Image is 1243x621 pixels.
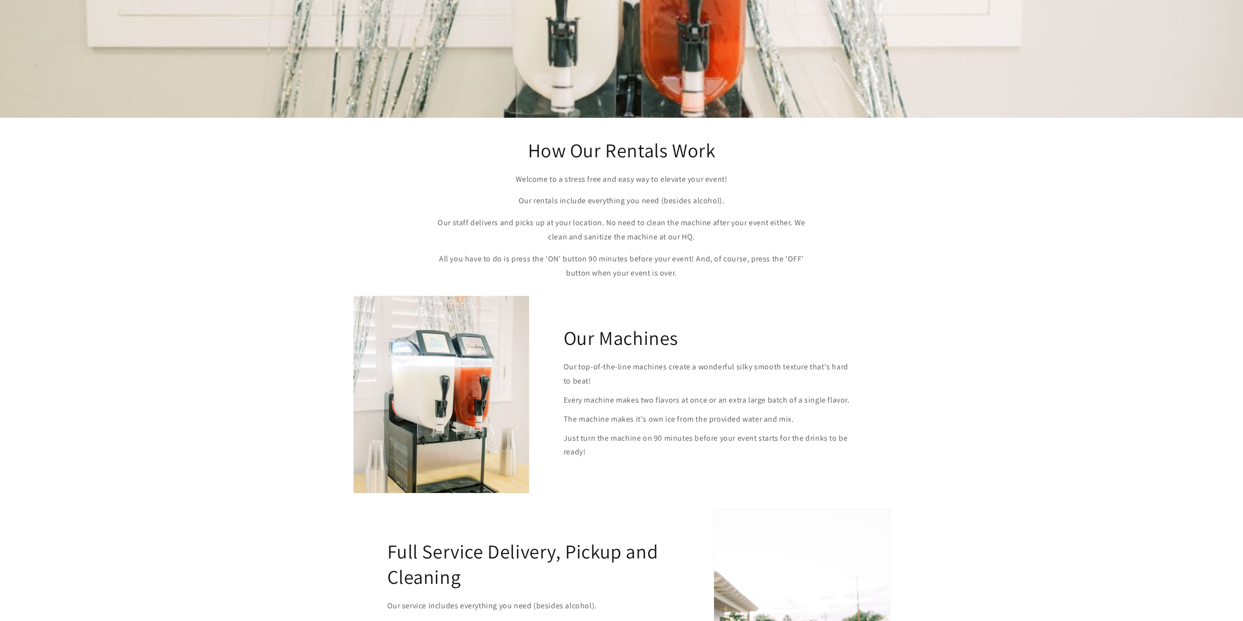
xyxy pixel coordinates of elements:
[431,194,812,208] p: Our rentals include everything you need (besides alcohol).
[431,216,812,244] p: Our staff delivers and picks up at your location. No need to clean the machine after your event e...
[564,431,856,460] p: Just turn the machine on 90 minutes before your event starts for the drinks to be ready!
[564,412,856,427] p: The machine makes it's own ice from the provided water and mix.
[564,325,678,350] h2: Our Machines
[431,252,812,280] p: All you have to do is press the 'ON' button 90 minutes before your event! And, of course, press t...
[564,393,856,407] p: Every machine makes two flavors at once or an extra large batch of a single flavor.
[387,538,680,589] h2: Full Service Delivery, Pickup and Cleaning
[564,360,856,388] p: Our top-of-the-line machines create a wonderful silky smooth texture that's hard to beat!
[431,172,812,187] p: Welcome to a stress free and easy way to elevate your event!
[431,137,812,163] h2: How Our Rentals Work
[387,599,680,613] p: Our service includes everything you need (besides alcohol).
